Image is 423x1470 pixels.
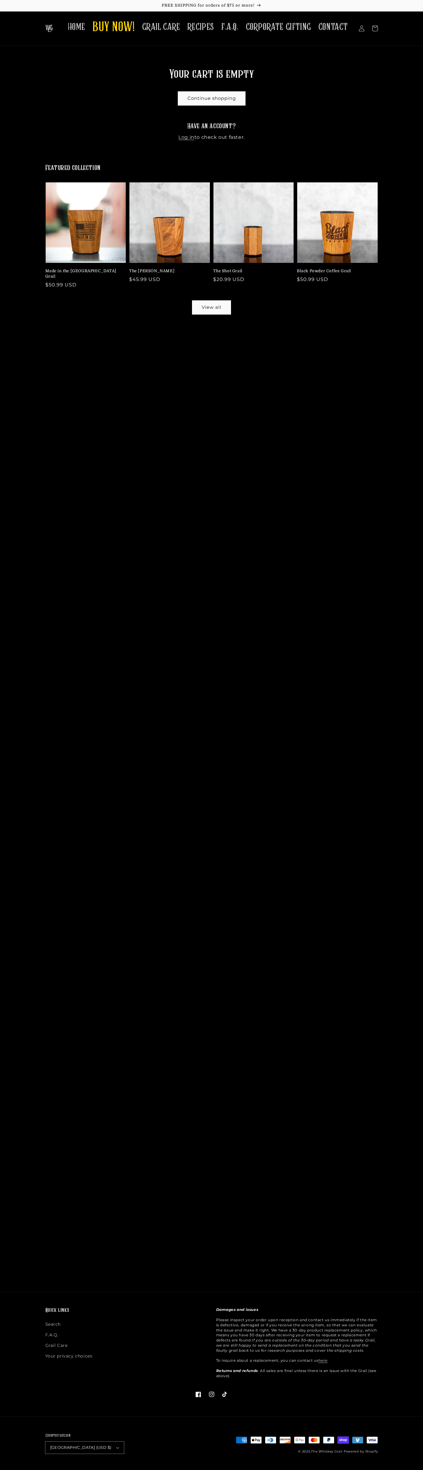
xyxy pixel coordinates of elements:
[318,21,348,33] span: CONTACT
[45,1442,124,1454] button: [GEOGRAPHIC_DATA] (USD $)
[45,1321,61,1330] a: Search
[216,1368,258,1373] strong: Returns and refunds
[45,1340,68,1351] a: Grail Care
[242,18,315,37] a: CORPORATE GIFTING
[315,18,352,37] a: CONTACT
[216,1307,259,1312] strong: Damages and issues
[45,164,101,173] h2: Featured collection
[138,18,184,37] a: GRAIL CARE
[319,1358,327,1363] a: here
[221,21,239,33] span: F.A.Q.
[213,268,291,274] a: The Shot Grail
[218,18,242,37] a: F.A.Q.
[45,122,378,131] h2: Have an account?
[178,134,194,141] a: Log in
[45,67,378,83] h1: Your cart is empty
[64,18,89,37] a: HOME
[93,19,135,36] span: BUY NOW!
[187,21,214,33] span: RECIPES
[178,92,245,105] a: Continue shopping
[142,21,180,33] span: GRAIL CARE
[45,134,378,141] p: to check out faster.
[184,18,218,37] a: RECIPES
[298,1449,343,1453] small: © 2025,
[45,1351,93,1361] a: Your privacy choices
[45,1307,207,1314] h2: Quick links
[216,1307,378,1378] p: Please inspect your order upon reception and contact us immediately if the item is defective, dam...
[246,21,311,33] span: CORPORATE GIFTING
[45,268,123,279] a: Made in the [GEOGRAPHIC_DATA] Grail
[297,268,374,274] a: Black Powder Coffee Grail
[192,301,231,314] a: View all products in the All collection
[45,1433,124,1439] h2: Country/region
[45,25,53,32] img: The Whiskey Grail
[129,268,207,274] a: The [PERSON_NAME]
[344,1449,378,1453] a: Powered by Shopify
[89,16,138,40] a: BUY NOW!
[45,1330,59,1340] a: F.A.Q.
[68,21,85,33] span: HOME
[6,3,417,8] p: FREE SHIPPING for orders of $75 or more!
[216,1338,376,1353] em: If you are outside of the 30-day period and have a leaky Grail, we are still happy to send a repl...
[311,1449,343,1453] a: The Whiskey Grail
